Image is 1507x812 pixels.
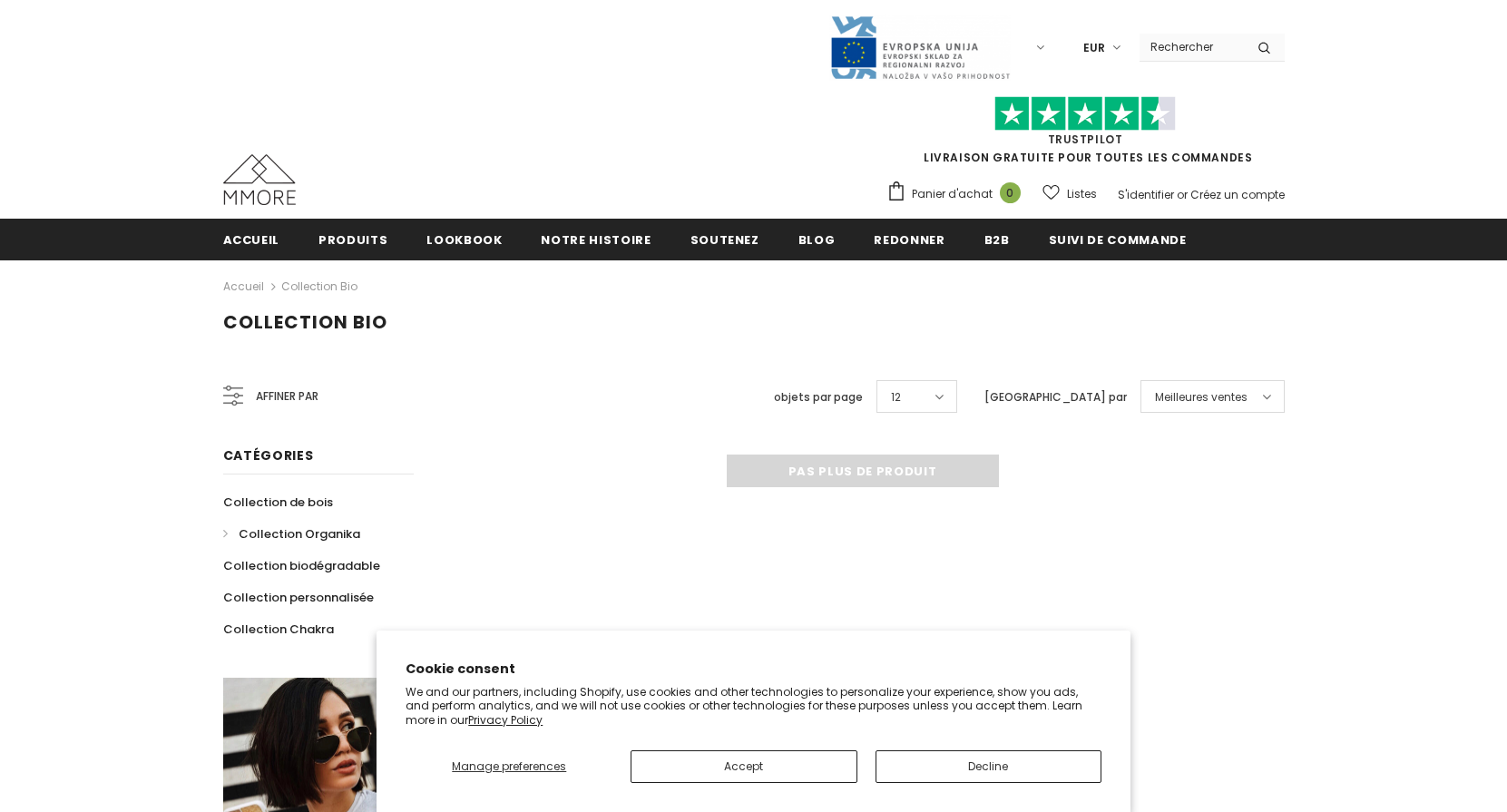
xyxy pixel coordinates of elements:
[984,231,1010,249] span: B2B
[406,685,1101,728] p: We and our partners, including Shopify, use cookies and other technologies to personalize your ex...
[1190,187,1285,202] a: Créez un compte
[223,550,380,582] a: Collection biodégradable
[912,185,993,203] span: Panier d'achat
[874,219,944,259] a: Redonner
[223,557,380,574] span: Collection biodégradable
[541,219,651,259] a: Notre histoire
[223,446,314,465] span: Catégories
[223,219,280,259] a: Accueil
[984,219,1010,259] a: B2B
[874,231,944,249] span: Redonner
[1000,182,1021,203] span: 0
[1140,34,1244,60] input: Search Site
[886,181,1030,208] a: Panier d'achat 0
[223,582,374,613] a: Collection personnalisée
[886,104,1285,165] span: LIVRAISON GRATUITE POUR TOUTES LES COMMANDES
[223,613,334,645] a: Collection Chakra
[318,219,387,259] a: Produits
[223,494,333,511] span: Collection de bois
[406,750,612,783] button: Manage preferences
[891,388,901,406] span: 12
[876,750,1101,783] button: Decline
[984,388,1127,406] label: [GEOGRAPHIC_DATA] par
[1049,219,1187,259] a: Suivi de commande
[1048,132,1123,147] a: TrustPilot
[994,96,1176,132] img: Faites confiance aux étoiles pilotes
[690,219,759,259] a: soutenez
[1083,39,1105,57] span: EUR
[452,758,566,774] span: Manage preferences
[223,154,296,205] img: Cas MMORE
[1067,185,1097,203] span: Listes
[774,388,863,406] label: objets par page
[798,219,836,259] a: Blog
[281,279,357,294] a: Collection Bio
[829,39,1011,54] a: Javni Razpis
[223,589,374,606] span: Collection personnalisée
[223,231,280,249] span: Accueil
[1049,231,1187,249] span: Suivi de commande
[1118,187,1174,202] a: S'identifier
[1177,187,1188,202] span: or
[256,386,318,406] span: Affiner par
[468,712,543,728] a: Privacy Policy
[406,660,1101,679] h2: Cookie consent
[541,231,651,249] span: Notre histoire
[223,486,333,518] a: Collection de bois
[426,219,502,259] a: Lookbook
[223,621,334,638] span: Collection Chakra
[318,231,387,249] span: Produits
[223,309,387,335] span: Collection Bio
[798,231,836,249] span: Blog
[239,525,360,543] span: Collection Organika
[426,231,502,249] span: Lookbook
[223,276,264,298] a: Accueil
[1155,388,1248,406] span: Meilleures ventes
[631,750,856,783] button: Accept
[1042,178,1097,210] a: Listes
[223,518,360,550] a: Collection Organika
[690,231,759,249] span: soutenez
[829,15,1011,81] img: Javni Razpis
